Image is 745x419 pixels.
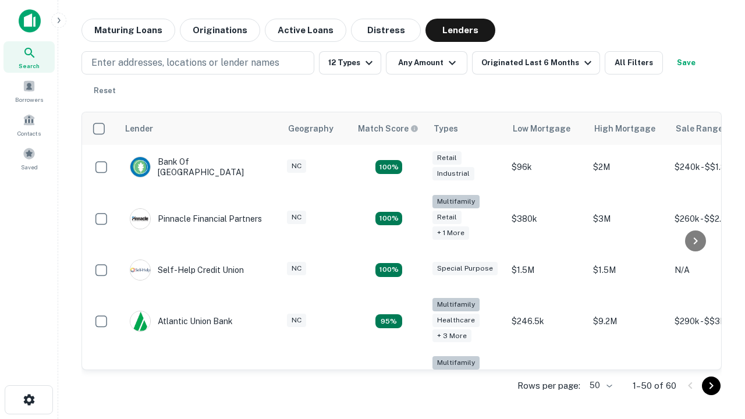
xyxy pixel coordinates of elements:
span: Saved [21,162,38,172]
button: All Filters [605,51,663,74]
th: Capitalize uses an advanced AI algorithm to match your search with the best lender. The match sco... [351,112,427,145]
div: Retail [432,211,462,224]
td: $9.2M [587,292,669,351]
div: Retail [432,151,462,165]
div: The Fidelity Bank [130,370,224,390]
div: Multifamily [432,195,480,208]
div: 50 [585,377,614,394]
span: Search [19,61,40,70]
a: Borrowers [3,75,55,106]
div: Bank Of [GEOGRAPHIC_DATA] [130,157,269,177]
button: Originations [180,19,260,42]
img: picture [130,311,150,331]
div: Matching Properties: 9, hasApolloMatch: undefined [375,314,402,328]
div: Originated Last 6 Months [481,56,595,70]
div: Geography [288,122,334,136]
h6: Match Score [358,122,416,135]
button: 12 Types [319,51,381,74]
div: Sale Range [676,122,723,136]
div: Matching Properties: 11, hasApolloMatch: undefined [375,263,402,277]
div: Capitalize uses an advanced AI algorithm to match your search with the best lender. The match sco... [358,122,418,135]
button: Active Loans [265,19,346,42]
td: $380k [506,189,587,248]
th: High Mortgage [587,112,669,145]
th: Lender [118,112,281,145]
div: NC [287,314,306,327]
div: High Mortgage [594,122,655,136]
div: + 1 more [432,226,469,240]
button: Enter addresses, locations or lender names [81,51,314,74]
div: Multifamily [432,356,480,370]
button: Any Amount [386,51,467,74]
td: $3M [587,189,669,248]
a: Contacts [3,109,55,140]
div: Special Purpose [432,262,498,275]
th: Types [427,112,506,145]
td: $2M [587,145,669,189]
img: picture [130,260,150,280]
button: Save your search to get updates of matches that match your search criteria. [668,51,705,74]
div: + 3 more [432,329,471,343]
img: picture [130,157,150,177]
th: Low Mortgage [506,112,587,145]
div: Matching Properties: 17, hasApolloMatch: undefined [375,212,402,226]
button: Originated Last 6 Months [472,51,600,74]
td: $246.5k [506,292,587,351]
span: Contacts [17,129,41,138]
div: Lender [125,122,153,136]
button: Maturing Loans [81,19,175,42]
div: Industrial [432,167,474,180]
div: NC [287,211,306,224]
div: Healthcare [432,314,480,327]
td: $3.2M [587,350,669,409]
p: Enter addresses, locations or lender names [91,56,279,70]
td: $1.5M [506,248,587,292]
th: Geography [281,112,351,145]
div: Pinnacle Financial Partners [130,208,262,229]
button: Go to next page [702,377,721,395]
p: 1–50 of 60 [633,379,676,393]
button: Lenders [425,19,495,42]
td: $1.5M [587,248,669,292]
img: capitalize-icon.png [19,9,41,33]
p: Rows per page: [517,379,580,393]
button: Reset [86,79,123,102]
button: Distress [351,19,421,42]
iframe: Chat Widget [687,289,745,345]
a: Saved [3,143,55,174]
a: Search [3,41,55,73]
img: picture [130,209,150,229]
div: NC [287,262,306,275]
td: $96k [506,145,587,189]
div: Types [434,122,458,136]
div: Matching Properties: 15, hasApolloMatch: undefined [375,160,402,174]
div: Atlantic Union Bank [130,311,233,332]
div: Low Mortgage [513,122,570,136]
td: $246k [506,350,587,409]
div: NC [287,159,306,173]
span: Borrowers [15,95,43,104]
div: Multifamily [432,298,480,311]
div: Self-help Credit Union [130,260,244,280]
